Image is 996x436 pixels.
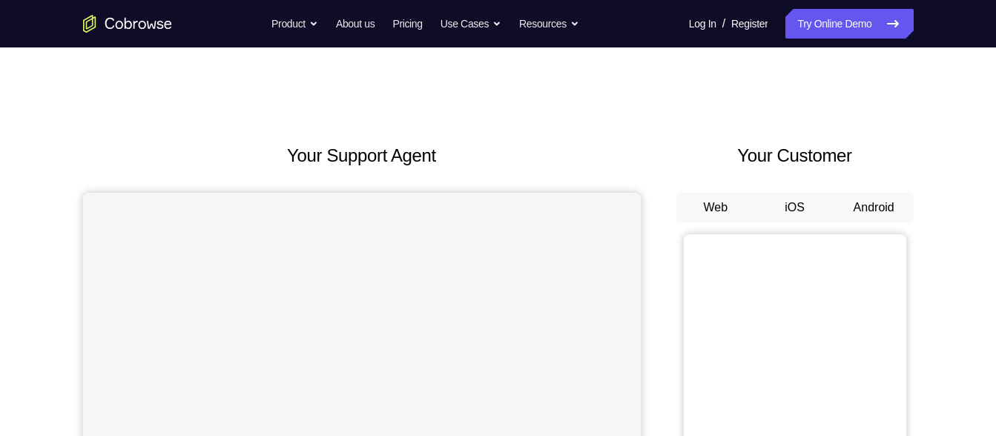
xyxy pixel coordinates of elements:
[689,9,716,39] a: Log In
[785,9,913,39] a: Try Online Demo
[755,193,834,222] button: iOS
[676,142,914,169] h2: Your Customer
[731,9,768,39] a: Register
[834,193,914,222] button: Android
[441,9,501,39] button: Use Cases
[519,9,579,39] button: Resources
[83,15,172,33] a: Go to the home page
[83,142,641,169] h2: Your Support Agent
[271,9,318,39] button: Product
[336,9,375,39] a: About us
[722,15,725,33] span: /
[676,193,756,222] button: Web
[392,9,422,39] a: Pricing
